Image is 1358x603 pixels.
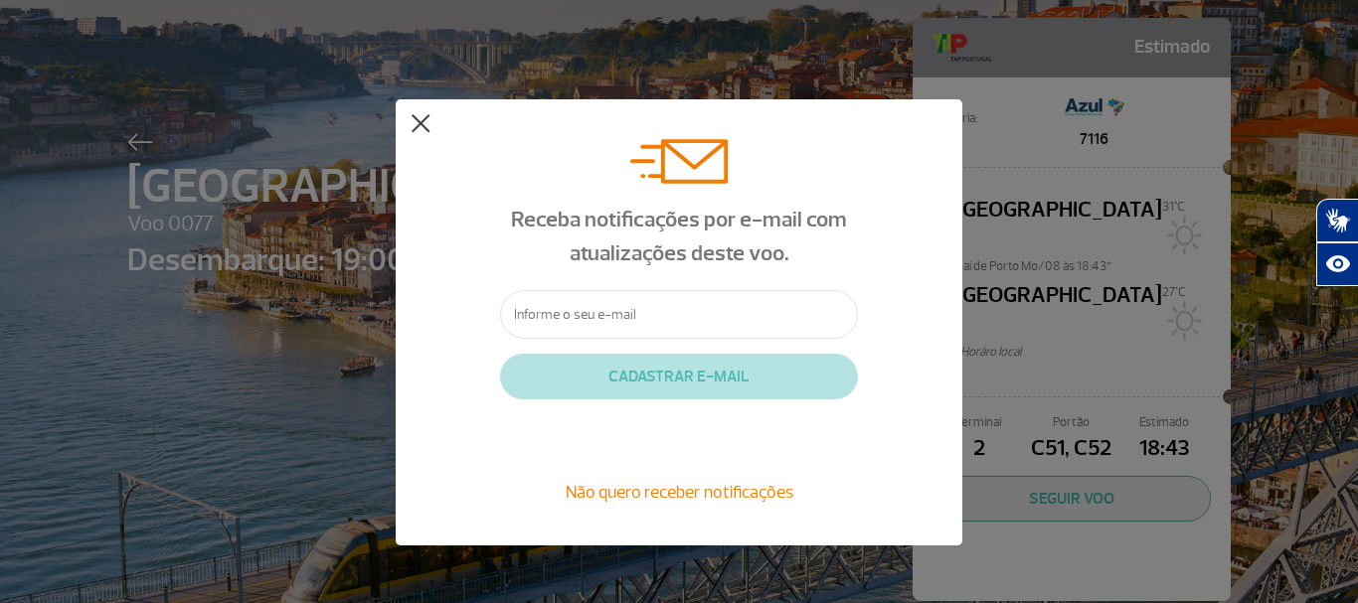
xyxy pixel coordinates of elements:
div: Plugin de acessibilidade da Hand Talk. [1316,199,1358,286]
button: Abrir recursos assistivos. [1316,242,1358,286]
button: Abrir tradutor de língua de sinais. [1316,199,1358,242]
span: Não quero receber notificações [566,481,793,503]
button: CADASTRAR E-MAIL [500,354,858,399]
input: Informe o seu e-mail [500,290,858,339]
span: Receba notificações por e-mail com atualizações deste voo. [511,206,847,267]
